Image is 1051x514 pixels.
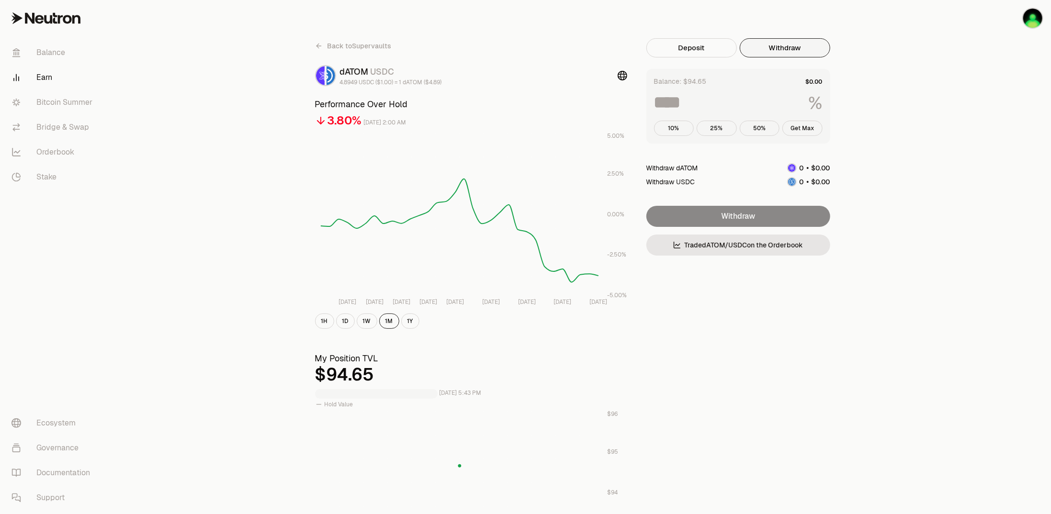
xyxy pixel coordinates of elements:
[4,115,103,140] a: Bridge & Swap
[740,121,780,136] button: 50%
[325,401,353,408] span: Hold Value
[4,165,103,190] a: Stake
[518,299,535,306] tspan: [DATE]
[646,177,695,187] div: Withdraw USDC
[328,113,362,128] div: 3.80%
[4,411,103,436] a: Ecosystem
[364,117,407,128] div: [DATE] 2:00 AM
[607,251,626,259] tspan: -2.50%
[607,489,618,496] tspan: $94
[4,140,103,165] a: Orderbook
[371,66,395,77] span: USDC
[4,40,103,65] a: Balance
[315,313,334,329] button: 1H
[554,299,571,306] tspan: [DATE]
[654,77,707,86] div: Balance: $94.65
[419,299,437,306] tspan: [DATE]
[788,178,796,186] img: USDC Logo
[340,78,442,86] div: 4.8949 USDC ($1.00) = 1 dATOM ($4.89)
[607,291,627,299] tspan: -5.00%
[315,365,627,384] div: $94.65
[697,121,737,136] button: 25%
[446,299,464,306] tspan: [DATE]
[315,38,392,54] a: Back toSupervaults
[379,313,399,329] button: 1M
[339,299,356,306] tspan: [DATE]
[365,299,383,306] tspan: [DATE]
[4,485,103,510] a: Support
[607,211,624,218] tspan: 0.00%
[357,313,377,329] button: 1W
[316,66,325,85] img: dATOM Logo
[340,65,442,78] div: dATOM
[646,163,698,173] div: Withdraw dATOM
[589,299,607,306] tspan: [DATE]
[327,66,335,85] img: USDC Logo
[607,132,624,140] tspan: 5.00%
[440,388,482,399] div: [DATE] 5:43 PM
[607,410,618,418] tspan: $96
[4,65,103,90] a: Earn
[809,94,823,113] span: %
[482,299,499,306] tspan: [DATE]
[646,38,737,57] button: Deposit
[607,448,618,456] tspan: $95
[315,352,627,365] h3: My Position TVL
[1023,9,1042,28] img: Cosmos
[654,121,694,136] button: 10%
[4,460,103,485] a: Documentation
[740,38,830,57] button: Withdraw
[788,164,796,172] img: dATOM Logo
[392,299,410,306] tspan: [DATE]
[4,90,103,115] a: Bitcoin Summer
[782,121,823,136] button: Get Max
[646,235,830,256] a: TradedATOM/USDCon the Orderbook
[336,313,355,329] button: 1D
[4,436,103,460] a: Governance
[607,170,624,178] tspan: 2.50%
[328,41,392,51] span: Back to Supervaults
[315,98,627,111] h3: Performance Over Hold
[401,313,419,329] button: 1Y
